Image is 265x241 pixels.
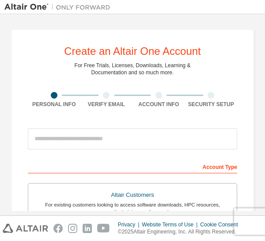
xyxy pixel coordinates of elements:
div: Account Type [28,159,237,173]
div: For Free Trials, Licenses, Downloads, Learning & Documentation and so much more. [75,62,191,76]
div: Website Terms of Use [142,221,200,228]
div: Verify Email [80,101,133,108]
img: linkedin.svg [83,224,92,233]
p: © 2025 Altair Engineering, Inc. All Rights Reserved. [118,228,243,236]
div: Privacy [118,221,142,228]
div: Security Setup [185,101,238,108]
img: instagram.svg [68,224,77,233]
img: Altair One [4,3,115,11]
div: Altair Customers [34,189,231,201]
img: facebook.svg [53,224,63,233]
div: Personal Info [28,101,80,108]
div: Create an Altair One Account [64,46,201,57]
img: youtube.svg [97,224,110,233]
img: altair_logo.svg [3,224,48,233]
div: Account Info [132,101,185,108]
div: For existing customers looking to access software downloads, HPC resources, community, trainings ... [34,201,231,215]
div: Cookie Consent [200,221,243,228]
